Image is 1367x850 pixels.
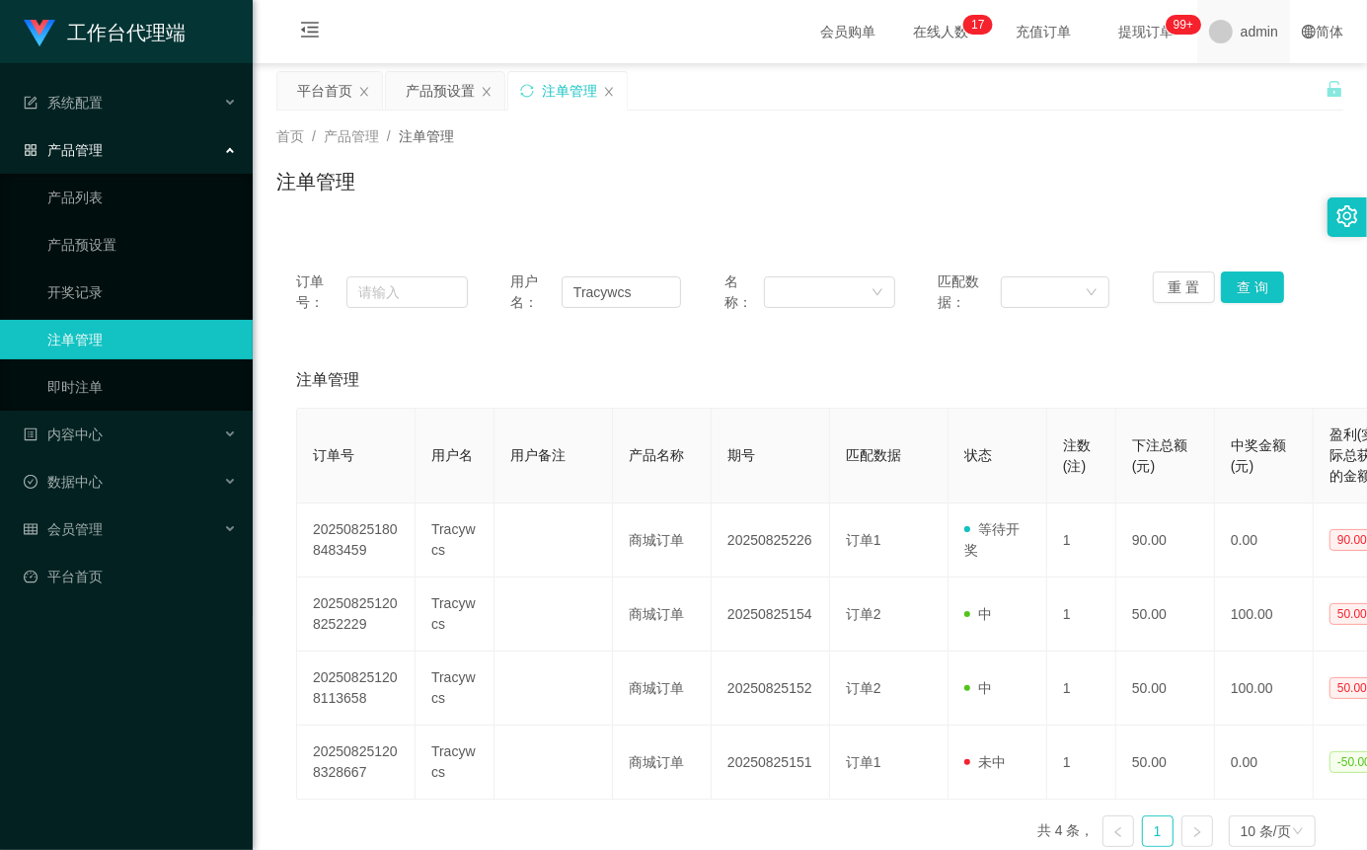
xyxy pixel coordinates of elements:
[312,128,316,144] span: /
[276,1,343,64] i: 图标: menu-fold
[313,447,354,463] span: 订单号
[1116,652,1215,726] td: 50.00
[846,680,881,696] span: 订单2
[1132,437,1187,474] span: 下注总额(元)
[1292,825,1304,839] i: 图标: down
[1231,437,1286,474] span: 中奖金额(元)
[629,447,684,463] span: 产品名称
[903,25,978,39] span: 在线人数
[964,754,1006,770] span: 未中
[24,143,38,157] i: 图标: appstore-o
[324,128,379,144] span: 产品管理
[1143,816,1173,846] a: 1
[1302,25,1316,39] i: 图标: global
[1086,286,1098,300] i: 图标: down
[47,225,237,265] a: 产品预设置
[963,15,992,35] sup: 17
[1037,815,1095,847] li: 共 4 条，
[481,86,493,98] i: 图标: close
[1047,578,1116,652] td: 1
[296,368,359,392] span: 注单管理
[872,286,883,300] i: 图标: down
[276,167,355,196] h1: 注单管理
[510,447,566,463] span: 用户备注
[47,367,237,407] a: 即时注单
[727,447,755,463] span: 期号
[1047,726,1116,800] td: 1
[846,447,901,463] span: 匹配数据
[297,503,416,578] td: 202508251808483459
[67,1,186,64] h1: 工作台代理端
[712,578,830,652] td: 20250825154
[1047,503,1116,578] td: 1
[846,606,881,622] span: 订单2
[387,128,391,144] span: /
[712,726,830,800] td: 20250825151
[1112,826,1124,838] i: 图标: left
[1181,815,1213,847] li: 下一页
[1063,437,1091,474] span: 注数(注)
[542,72,597,110] div: 注单管理
[964,680,992,696] span: 中
[724,271,765,313] span: 名称：
[297,72,352,110] div: 平台首页
[964,521,1020,558] span: 等待开奖
[1142,815,1174,847] li: 1
[24,427,38,441] i: 图标: profile
[964,447,992,463] span: 状态
[24,475,38,489] i: 图标: check-circle-o
[1116,578,1215,652] td: 50.00
[24,142,103,158] span: 产品管理
[24,474,103,490] span: 数据中心
[1191,826,1203,838] i: 图标: right
[1336,205,1358,227] i: 图标: setting
[1116,503,1215,578] td: 90.00
[613,652,712,726] td: 商城订单
[1047,652,1116,726] td: 1
[712,652,830,726] td: 20250825152
[297,726,416,800] td: 202508251208328667
[416,726,494,800] td: Tracywcs
[712,503,830,578] td: 20250825226
[562,276,681,308] input: 请输入
[416,652,494,726] td: Tracywcs
[47,272,237,312] a: 开奖记录
[24,426,103,442] span: 内容中心
[24,522,38,536] i: 图标: table
[1215,578,1314,652] td: 100.00
[603,86,615,98] i: 图标: close
[1241,816,1291,846] div: 10 条/页
[431,447,473,463] span: 用户名
[613,726,712,800] td: 商城订单
[399,128,454,144] span: 注单管理
[24,24,186,39] a: 工作台代理端
[296,271,346,313] span: 订单号：
[1166,15,1201,35] sup: 971
[846,754,881,770] span: 订单1
[416,578,494,652] td: Tracywcs
[1326,80,1343,98] i: 图标: unlock
[613,503,712,578] td: 商城订单
[297,578,416,652] td: 202508251208252229
[358,86,370,98] i: 图标: close
[510,271,562,313] span: 用户名：
[1108,25,1183,39] span: 提现订单
[964,606,992,622] span: 中
[1221,271,1284,303] button: 查 询
[47,178,237,217] a: 产品列表
[1215,503,1314,578] td: 0.00
[406,72,475,110] div: 产品预设置
[971,15,978,35] p: 1
[24,96,38,110] i: 图标: form
[24,95,103,111] span: 系统配置
[1215,652,1314,726] td: 100.00
[520,84,534,98] i: 图标: sync
[346,276,468,308] input: 请输入
[24,20,55,47] img: logo.9652507e.png
[1153,271,1216,303] button: 重 置
[1102,815,1134,847] li: 上一页
[24,557,237,596] a: 图标: dashboard平台首页
[846,532,881,548] span: 订单1
[297,652,416,726] td: 202508251208113658
[613,578,712,652] td: 商城订单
